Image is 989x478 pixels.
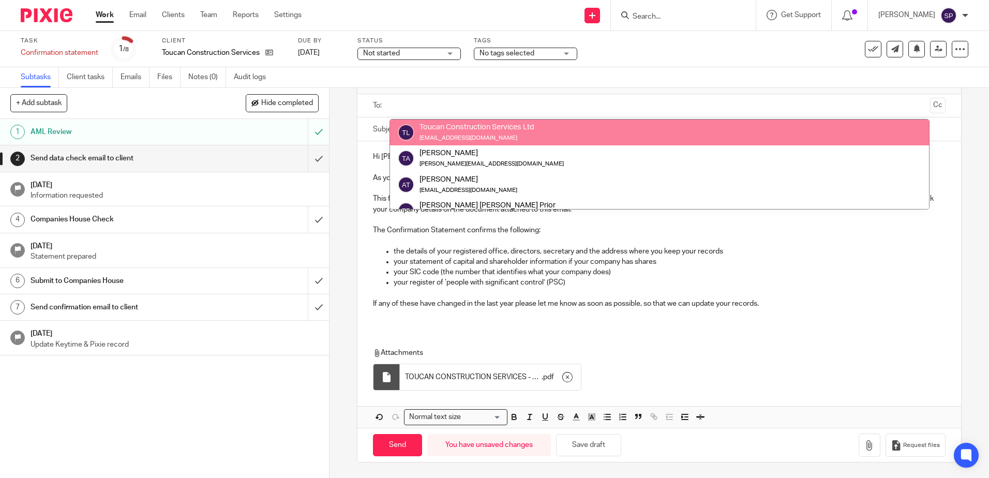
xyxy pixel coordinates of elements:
[394,246,945,257] p: the details of your registered office, directors, secretary and the address where you keep your r...
[464,412,501,423] input: Search for option
[200,10,217,20] a: Team
[31,326,319,339] h1: [DATE]
[162,10,185,20] a: Clients
[31,238,319,251] h1: [DATE]
[10,125,25,139] div: 1
[21,67,59,87] a: Subtasks
[394,277,945,288] p: your register of ‘people with significant control’ (PSC)
[781,11,821,19] span: Get Support
[419,200,556,211] div: [PERSON_NAME] [PERSON_NAME] Prior
[31,300,208,315] h1: Send confirmation email to client
[162,37,285,45] label: Client
[373,152,945,162] p: Hi [PERSON_NAME]
[398,176,414,193] img: svg%3E
[419,161,564,167] small: [PERSON_NAME][EMAIL_ADDRESS][DOMAIN_NAME]
[31,124,208,140] h1: AML Review
[261,99,313,108] span: Hide completed
[373,173,945,183] p: As you may be aware, your Confirmation Statement needs to be filed for Toucan Construction Servic...
[21,48,98,58] div: Confirmation statement
[419,187,517,193] small: [EMAIL_ADDRESS][DOMAIN_NAME]
[474,37,577,45] label: Tags
[298,49,320,56] span: [DATE]
[31,273,208,289] h1: Submit to Companies House
[121,67,149,87] a: Emails
[21,37,98,45] label: Task
[21,8,72,22] img: Pixie
[394,257,945,267] p: your statement of capital and shareholder information if your company has shares
[162,48,260,58] p: Toucan Construction Services Ltd
[930,98,946,113] button: Cc
[373,225,945,235] p: The Confirmation Statement confirms the following:
[407,412,463,423] span: Normal text size
[31,339,319,350] p: Update Keytime & Pixie record
[10,300,25,315] div: 7
[67,67,113,87] a: Client tasks
[373,298,945,309] p: If any of these have changed in the last year please let me know as soon as possible, so that we ...
[373,434,422,456] input: Send
[188,67,226,87] a: Notes (0)
[373,124,400,135] label: Subject:
[10,274,25,288] div: 6
[274,10,302,20] a: Settings
[886,434,946,457] button: Request files
[10,152,25,166] div: 2
[398,124,414,141] img: svg%3E
[398,202,414,219] img: svg%3E
[123,47,129,52] small: /8
[419,122,534,132] div: Toucan Construction Services Ltd
[246,94,319,112] button: Hide completed
[394,267,945,277] p: your SIC code (the number that identifies what your company does)
[157,67,181,87] a: Files
[357,37,461,45] label: Status
[878,10,935,20] p: [PERSON_NAME]
[543,372,554,382] span: pdf
[400,364,581,390] div: .
[903,441,940,450] span: Request files
[31,177,319,190] h1: [DATE]
[405,372,542,382] span: TOUCAN CONSTRUCTION SERVICES - Confirmation Statement [DATE]
[419,148,564,158] div: [PERSON_NAME]
[419,174,517,184] div: [PERSON_NAME]
[31,212,208,227] h1: Companies House Check
[556,434,621,456] button: Save draft
[129,10,146,20] a: Email
[10,94,67,112] button: + Add subtask
[427,434,551,456] div: You have unsaved changes
[31,190,319,201] p: Information requested
[373,348,926,358] p: Attachments
[10,213,25,227] div: 4
[118,43,129,55] div: 1
[31,251,319,262] p: Statement prepared
[479,50,534,57] span: No tags selected
[233,10,259,20] a: Reports
[298,37,344,45] label: Due by
[96,10,114,20] a: Work
[373,100,384,111] label: To:
[940,7,957,24] img: svg%3E
[632,12,725,22] input: Search
[363,50,400,57] span: Not started
[398,150,414,167] img: svg%3E
[31,151,208,166] h1: Send data check email to client
[404,409,507,425] div: Search for option
[419,135,517,141] small: [EMAIL_ADDRESS][DOMAIN_NAME]
[234,67,274,87] a: Audit logs
[373,193,945,215] p: This form is used to confirm to Companies House that the information they have about your company...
